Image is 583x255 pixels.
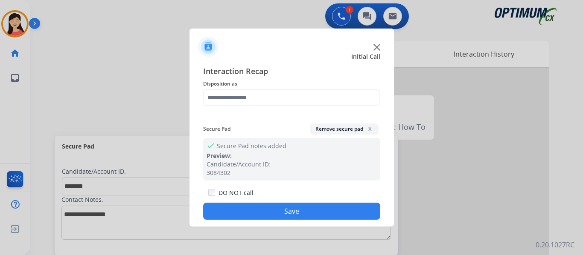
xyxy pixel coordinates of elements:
span: x [367,125,373,132]
mat-icon: check [207,141,213,148]
span: Secure Pad [203,124,230,134]
span: Initial Call [351,52,380,61]
img: contactIcon [198,37,219,57]
p: 0.20.1027RC [536,240,574,250]
span: Preview: [207,152,232,160]
span: Disposition as [203,79,380,89]
span: Interaction Recap [203,65,380,79]
button: Save [203,203,380,220]
div: Candidate/Account ID: 3084302 [207,160,377,177]
button: Remove secure padx [310,123,379,135]
label: DO NOT call [219,189,254,197]
div: Secure Pad notes added. [203,138,380,181]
